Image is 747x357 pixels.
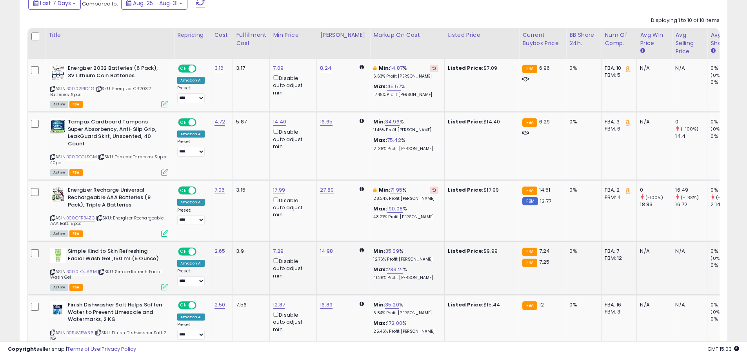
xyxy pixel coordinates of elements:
div: Cost [214,31,230,39]
div: % [373,65,438,79]
div: Displaying 1 to 10 of 10 items [651,17,720,24]
span: OFF [195,248,208,255]
p: 12.76% Profit [PERSON_NAME] [373,257,438,262]
span: | SKU: Simple Refresh Facial Wash Gel [50,268,162,280]
div: Disable auto adjust min [273,257,311,279]
div: 0% [711,133,742,140]
div: 0% [711,315,742,323]
span: 6.29 [539,118,550,125]
div: 5.87 [236,118,264,125]
span: All listings currently available for purchase on Amazon [50,230,68,237]
b: Min: [379,64,391,72]
span: All listings currently available for purchase on Amazon [50,169,68,176]
div: 0% [711,79,742,86]
span: 12 [539,301,544,308]
div: N/A [640,248,666,255]
a: 14.87 [390,64,403,72]
div: Current Buybox Price [522,31,563,47]
span: ON [179,65,189,72]
span: All listings currently available for purchase on Amazon [50,101,68,108]
img: 41zb9rH3+gL._SL40_.jpg [50,301,66,317]
b: Max: [373,319,387,327]
div: 18.83 [640,201,672,208]
div: % [373,248,438,262]
small: FBA [522,187,537,195]
div: FBA: 2 [605,187,631,194]
b: Tampax Cardboard Tampons Super Absorbency, Anti-Slip Grip, LeakGuard Skirt, Unscented, 40 Count [68,118,163,149]
div: Num of Comp. [605,31,633,47]
span: | SKU: Energizer Rechargeable AAA Batt. 8pcs [50,215,164,227]
div: Repricing [177,31,208,39]
a: 190.08 [387,205,403,213]
p: 6.84% Profit [PERSON_NAME] [373,310,438,316]
a: 34.96 [385,118,400,126]
a: 75.42 [387,136,401,144]
span: FBA [69,230,83,237]
span: OFF [195,187,208,194]
a: Privacy Policy [102,345,136,353]
div: seller snap | | [8,346,136,353]
b: Min: [373,118,385,125]
span: FBA [69,101,83,108]
img: 51LbucRDwhL._SL40_.jpg [50,65,66,80]
span: 2025-09-8 15:03 GMT [707,345,739,353]
th: The percentage added to the cost of goods (COGS) that forms the calculator for Min & Max prices. [370,28,445,59]
a: 14.40 [273,118,286,126]
div: Amazon AI [177,130,205,138]
a: 12.87 [273,301,285,309]
div: $7.09 [448,65,513,72]
small: (-100%) [716,194,734,201]
div: Avg Win Price [640,31,669,47]
a: 3.16 [214,64,224,72]
div: % [373,205,438,220]
a: 17.99 [273,186,285,194]
strong: Copyright [8,345,36,353]
b: Max: [373,205,387,212]
a: 27.80 [320,186,334,194]
a: 7.09 [273,64,284,72]
span: ON [179,119,189,126]
a: B0B4V1PW36 [66,330,94,336]
small: (-100%) [645,194,663,201]
span: FBA [69,284,83,291]
span: 6.96 [539,64,550,72]
div: 14.4 [675,133,707,140]
div: Listed Price [448,31,516,39]
p: 48.27% Profit [PERSON_NAME] [373,214,438,220]
div: Avg BB Share [711,31,739,47]
span: | SKU: Finish Dishwasher Salt 2 KG [50,330,166,341]
div: $17.99 [448,187,513,194]
div: Amazon AI [177,77,205,84]
p: 21.38% Profit [PERSON_NAME] [373,146,438,152]
div: FBA: 10 [605,65,631,72]
div: 0% [569,301,595,308]
div: FBM: 6 [605,125,631,132]
div: N/A [640,118,666,125]
div: Fulfillment Cost [236,31,266,47]
div: % [373,83,438,98]
span: ON [179,248,189,255]
a: 35.20 [385,301,399,309]
span: OFF [195,302,208,309]
a: 233.21 [387,266,403,274]
b: Listed Price: [448,118,483,125]
div: % [373,301,438,316]
div: Title [48,31,171,39]
b: Energizer Recharge Universal Rechargeable AAA Batteries (8 Pack), Triple A Batteries [68,187,163,210]
small: (0%) [711,72,722,78]
div: ASIN: [50,248,168,290]
div: 3.15 [236,187,264,194]
div: 0% [569,187,595,194]
div: FBM: 12 [605,255,631,262]
span: | SKU: Energizer CR2032 Batteries 6pcs [50,85,151,97]
small: (-1.38%) [681,194,699,201]
a: Terms of Use [67,345,100,353]
div: 0 [675,118,707,125]
div: 0% [711,248,742,255]
div: N/A [640,65,666,72]
div: Preset: [177,139,205,157]
div: % [373,266,438,281]
div: Preset: [177,85,205,103]
b: Simple Kind to Skin Refreshing Facial Wash Gel ,150 ml (5 Ounce) [68,248,163,264]
div: Preset: [177,268,205,286]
